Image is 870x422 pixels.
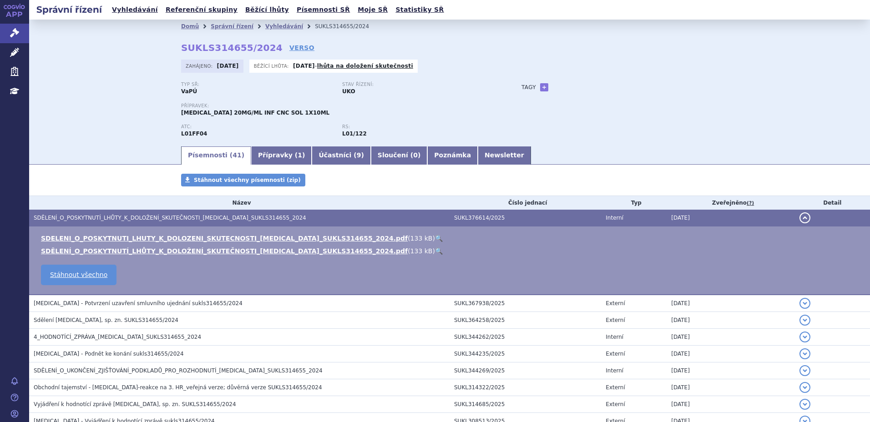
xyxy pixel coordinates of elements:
[355,4,390,16] a: Moje SŘ
[163,4,240,16] a: Referenční skupiny
[799,382,810,393] button: detail
[34,351,184,357] span: BAVENCIO - Podnět ke konání sukls314655/2024
[606,317,625,323] span: Externí
[254,62,291,70] span: Běžící lhůta:
[317,63,413,69] a: lhůta na doložení skutečnosti
[667,379,794,396] td: [DATE]
[243,4,292,16] a: Běžící lhůty
[357,151,361,159] span: 9
[342,88,355,95] strong: UKO
[667,295,794,312] td: [DATE]
[667,196,794,210] th: Zveřejněno
[410,235,433,242] span: 133 kB
[342,131,367,137] strong: avelumab
[435,235,443,242] a: 🔍
[667,396,794,413] td: [DATE]
[450,329,601,346] td: SUKL344262/2025
[181,146,251,165] a: Písemnosti (41)
[606,334,623,340] span: Interní
[667,362,794,379] td: [DATE]
[342,124,494,130] p: RS:
[667,312,794,329] td: [DATE]
[181,110,329,116] span: [MEDICAL_DATA] 20MG/ML INF CNC SOL 1X10ML
[34,367,323,374] span: SDĚLENÍ_O_UKONČENÍ_ZJIŠŤOVÁNÍ_PODKLADŮ_PRO_ROZHODNUTÍ_BAVENCIO_SUKLS314655_2024
[606,300,625,306] span: Externí
[186,62,214,70] span: Zahájeno:
[29,3,109,16] h2: Správní řízení
[413,151,418,159] span: 0
[450,295,601,312] td: SUKL367938/2025
[667,329,794,346] td: [DATE]
[606,401,625,407] span: Externí
[29,196,450,210] th: Název
[427,146,478,165] a: Poznámka
[181,23,199,30] a: Domů
[747,200,754,206] abbr: (?)
[34,215,306,221] span: SDĚLENÍ_O_POSKYTNUTÍ_LHŮTY_K_DOLOŽENÍ_SKUTEČNOSTI_BAVENCIO_SUKLS314655_2024
[606,367,623,374] span: Interní
[521,82,536,93] h3: Tagy
[799,315,810,326] button: detail
[41,234,861,243] li: ( )
[667,210,794,226] td: [DATE]
[795,196,870,210] th: Detail
[799,298,810,309] button: detail
[478,146,531,165] a: Newsletter
[606,384,625,391] span: Externí
[251,146,312,165] a: Přípravky (1)
[181,124,333,130] p: ATC:
[450,379,601,396] td: SUKL314322/2025
[34,384,322,391] span: Obchodní tajemství - Bavencio-reakce na 3. HR_veřejná verze; důvěrná verze SUKLS314655/2024
[450,312,601,329] td: SUKL364258/2025
[34,317,178,323] span: Sdělení BAVENCIO, sp. zn. SUKLS314655/2024
[194,177,301,183] span: Stáhnout všechny písemnosti (zip)
[799,212,810,223] button: detail
[799,348,810,359] button: detail
[342,82,494,87] p: Stav řízení:
[265,23,303,30] a: Vyhledávání
[667,346,794,362] td: [DATE]
[34,300,243,306] span: BAVENCIO - Potvrzení uzavření smluvního ujednání sukls314655/2024
[293,62,413,70] p: -
[606,215,623,221] span: Interní
[294,4,353,16] a: Písemnosti SŘ
[233,151,241,159] span: 41
[435,247,443,255] a: 🔍
[799,365,810,376] button: detail
[298,151,302,159] span: 1
[211,23,253,30] a: Správní řízení
[41,235,408,242] a: SDELENI_O_POSKYTNUTI_LHUTY_K_DOLOZENI_SKUTECNOSTI_[MEDICAL_DATA]_SUKLS314655_2024.pdf
[181,82,333,87] p: Typ SŘ:
[109,4,161,16] a: Vyhledávání
[450,346,601,362] td: SUKL344235/2025
[217,63,239,69] strong: [DATE]
[41,247,408,255] a: SDĚLENÍ_O_POSKYTNUTÍ_LHŮTY_K_DOLOŽENÍ_SKUTEČNOSTI_[MEDICAL_DATA]_SUKLS314655_2024.pdf
[293,63,315,69] strong: [DATE]
[315,20,381,33] li: SUKLS314655/2024
[410,247,433,255] span: 133 kB
[181,42,283,53] strong: SUKLS314655/2024
[41,265,116,285] a: Stáhnout všechno
[601,196,667,210] th: Typ
[34,401,236,407] span: Vyjádření k hodnotící zprávě BAVENCIO, sp. zn. SUKLS314655/2024
[312,146,370,165] a: Účastníci (9)
[371,146,427,165] a: Sloučení (0)
[289,43,314,52] a: VERSO
[799,399,810,410] button: detail
[450,210,601,226] td: SUKL376614/2025
[450,196,601,210] th: Číslo jednací
[393,4,446,16] a: Statistiky SŘ
[41,246,861,256] li: ( )
[34,334,201,340] span: 4_HODNOTÍCÍ_ZPRÁVA_BAVENCIO_SUKLS314655_2024
[450,362,601,379] td: SUKL344269/2025
[606,351,625,357] span: Externí
[181,103,503,109] p: Přípravek:
[450,396,601,413] td: SUKL314685/2025
[799,332,810,342] button: detail
[540,83,548,91] a: +
[181,174,305,186] a: Stáhnout všechny písemnosti (zip)
[181,88,197,95] strong: VaPÚ
[181,131,207,137] strong: AVELUMAB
